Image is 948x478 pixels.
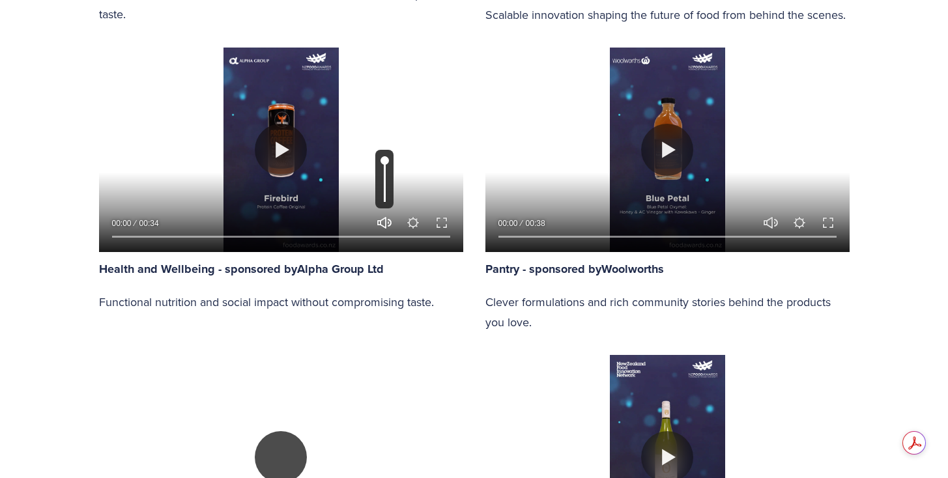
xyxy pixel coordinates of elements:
strong: Woolworths [601,260,664,277]
div: Duration [521,217,549,230]
strong: Alpha Group Ltd [297,260,384,277]
a: Woolworths [601,260,664,277]
strong: Pantry - sponsored by [485,260,601,277]
a: Alpha Group Ltd [297,260,384,277]
input: Volume [375,150,394,208]
p: Scalable innovation shaping the future of food from behind the scenes. [485,5,850,25]
input: Seek [498,232,837,242]
div: Duration [135,217,162,230]
p: Functional nutrition and social impact without compromising taste. [99,292,463,313]
strong: Health and Wellbeing - sponsored by [99,260,297,277]
button: Play [641,124,693,176]
div: Current time [112,217,135,230]
input: Seek [112,232,450,242]
div: Current time [498,217,521,230]
button: Play [255,124,307,176]
p: Clever formulations and rich community stories behind the products you love. [485,292,850,333]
